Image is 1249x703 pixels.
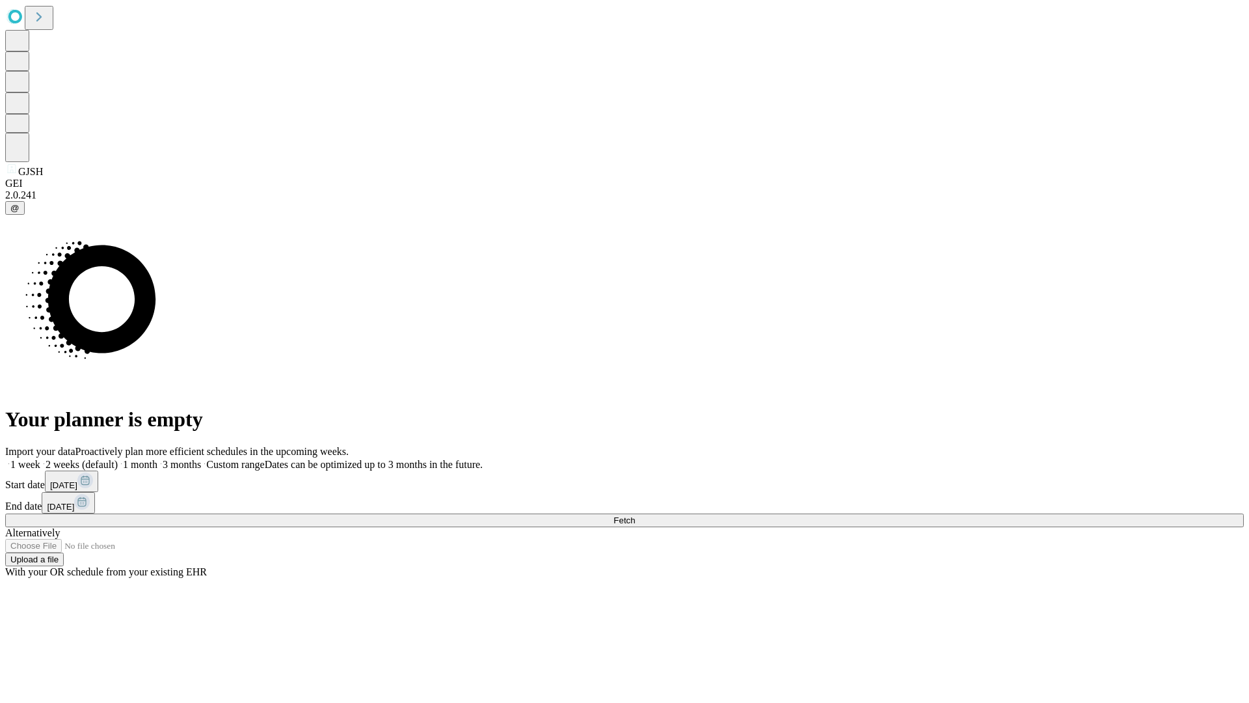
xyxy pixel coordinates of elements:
span: 3 months [163,459,201,470]
span: Import your data [5,446,75,457]
div: GEI [5,178,1244,189]
span: [DATE] [50,480,77,490]
button: Fetch [5,514,1244,527]
span: 1 month [123,459,157,470]
span: With your OR schedule from your existing EHR [5,566,207,577]
button: @ [5,201,25,215]
span: Fetch [613,516,635,525]
div: 2.0.241 [5,189,1244,201]
span: Dates can be optimized up to 3 months in the future. [265,459,483,470]
button: [DATE] [42,492,95,514]
span: 1 week [10,459,40,470]
span: Custom range [206,459,264,470]
button: Upload a file [5,553,64,566]
span: Proactively plan more efficient schedules in the upcoming weeks. [75,446,349,457]
div: Start date [5,471,1244,492]
button: [DATE] [45,471,98,492]
div: End date [5,492,1244,514]
span: 2 weeks (default) [46,459,118,470]
span: [DATE] [47,502,74,512]
span: GJSH [18,166,43,177]
span: Alternatively [5,527,60,538]
span: @ [10,203,20,213]
h1: Your planner is empty [5,407,1244,432]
